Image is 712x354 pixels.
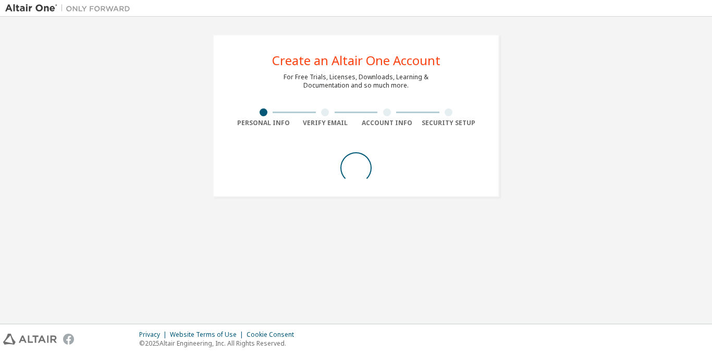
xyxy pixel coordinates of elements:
[5,3,136,14] img: Altair One
[63,334,74,345] img: facebook.svg
[3,334,57,345] img: altair_logo.svg
[139,339,300,348] p: © 2025 Altair Engineering, Inc. All Rights Reserved.
[272,54,440,67] div: Create an Altair One Account
[232,119,294,127] div: Personal Info
[418,119,480,127] div: Security Setup
[139,331,170,339] div: Privacy
[356,119,418,127] div: Account Info
[284,73,428,90] div: For Free Trials, Licenses, Downloads, Learning & Documentation and so much more.
[294,119,357,127] div: Verify Email
[247,331,300,339] div: Cookie Consent
[170,331,247,339] div: Website Terms of Use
